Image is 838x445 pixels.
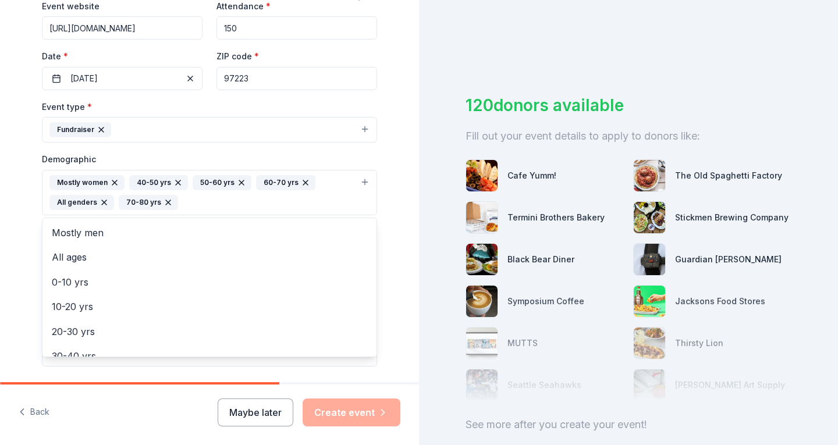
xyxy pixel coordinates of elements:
div: All genders [49,195,114,210]
div: Mostly women [49,175,125,190]
span: All ages [52,250,367,265]
div: 40-50 yrs [129,175,188,190]
span: Mostly men [52,225,367,240]
span: 30-40 yrs [52,348,367,364]
div: Mostly women40-50 yrs50-60 yrs60-70 yrsAll genders70-80 yrs [42,218,377,357]
span: 20-30 yrs [52,324,367,339]
button: Mostly women40-50 yrs50-60 yrs60-70 yrsAll genders70-80 yrs [42,170,377,215]
div: 70-80 yrs [119,195,178,210]
span: 0-10 yrs [52,275,367,290]
span: 10-20 yrs [52,299,367,314]
div: 60-70 yrs [256,175,315,190]
div: 50-60 yrs [193,175,251,190]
